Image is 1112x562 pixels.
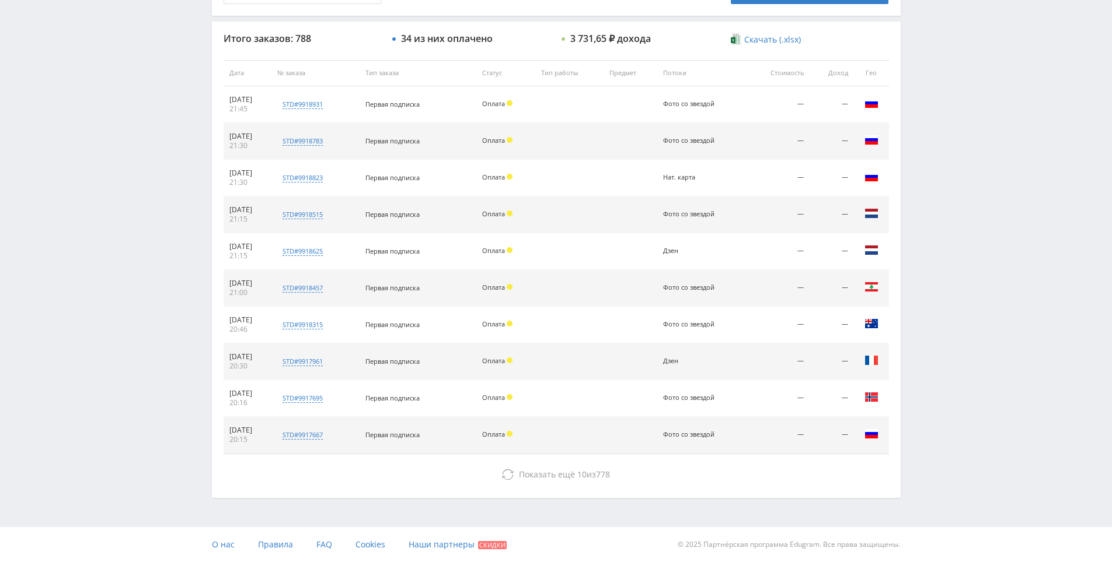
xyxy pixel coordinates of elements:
div: 21:45 [229,104,266,114]
span: Холд [507,357,513,363]
div: std#9918515 [283,210,323,219]
th: Гео [854,60,889,86]
td: — [746,233,809,270]
td: — [810,86,854,123]
span: Первая подписка [365,173,420,182]
span: Правила [258,539,293,550]
span: Холд [507,137,513,143]
div: std#9917961 [283,357,323,366]
td: — [746,307,809,343]
img: rus.png [864,427,879,441]
span: Оплата [482,99,505,108]
div: 21:15 [229,251,266,261]
td: — [810,123,854,160]
td: — [746,86,809,123]
div: [DATE] [229,205,266,215]
span: Первая подписка [365,357,420,366]
div: Фото со звездой [663,321,716,328]
div: 20:16 [229,398,266,408]
img: lbn.png [864,280,879,294]
div: [DATE] [229,95,266,104]
div: Итого заказов: 788 [224,33,381,44]
img: fra.png [864,353,879,367]
div: Дзен [663,247,716,255]
span: Первая подписка [365,136,420,145]
td: — [746,160,809,196]
div: 20:15 [229,435,266,444]
div: std#9918315 [283,320,323,329]
td: — [746,380,809,417]
div: Нат. карта [663,174,716,181]
th: Предмет [604,60,658,86]
img: aus.png [864,317,879,331]
td: — [810,343,854,380]
div: [DATE] [229,279,266,288]
a: Правила [258,527,293,562]
div: [DATE] [229,426,266,435]
img: rus.png [864,133,879,147]
img: nld.png [864,206,879,220]
span: Оплата [482,283,505,291]
div: 34 из них оплачено [401,33,493,44]
img: nor.png [864,390,879,404]
span: Холд [507,210,513,216]
div: 21:15 [229,215,266,224]
div: std#9918625 [283,247,323,256]
div: 21:00 [229,288,266,297]
span: Оплата [482,209,505,218]
span: Холд [507,284,513,290]
th: Тип работы [535,60,604,86]
div: 21:30 [229,178,266,187]
span: Первая подписка [365,283,420,292]
td: — [746,417,809,454]
th: Дата [224,60,272,86]
span: Cookies [355,539,385,550]
td: — [746,196,809,233]
span: Оплата [482,246,505,255]
span: Оплата [482,319,505,328]
span: Скидки [478,541,507,549]
span: Первая подписка [365,320,420,329]
div: © 2025 Партнёрская программа Edugram. Все права защищены. [562,527,900,562]
div: std#9918783 [283,136,323,146]
td: — [746,270,809,307]
span: Холд [507,321,513,326]
div: 21:30 [229,141,266,150]
img: rus.png [864,170,879,184]
span: Оплата [482,136,505,145]
span: Холд [507,174,513,180]
span: Скачать (.xlsx) [744,35,801,44]
div: Фото со звездой [663,210,716,218]
a: FAQ [316,527,332,562]
span: Первая подписка [365,247,420,255]
div: [DATE] [229,132,266,141]
div: Фото со звездой [663,431,716,438]
div: [DATE] [229,389,266,398]
td: — [810,196,854,233]
td: — [810,417,854,454]
span: Первая подписка [365,430,420,439]
span: Холд [507,431,513,437]
span: Оплата [482,356,505,365]
div: Фото со звездой [663,100,716,108]
span: Оплата [482,430,505,438]
div: std#9917667 [283,430,323,440]
th: Доход [810,60,854,86]
a: Скачать (.xlsx) [731,34,801,45]
span: 778 [596,469,610,480]
button: Показать ещё 10из778 [224,463,889,486]
div: 20:46 [229,325,266,334]
div: [DATE] [229,352,266,361]
td: — [810,233,854,270]
div: Фото со звездой [663,137,716,145]
div: 3 731,65 ₽ дохода [570,33,651,44]
img: nld.png [864,243,879,257]
span: Первая подписка [365,394,420,402]
span: Оплата [482,173,505,181]
td: — [746,343,809,380]
span: из [519,469,610,480]
img: xlsx [731,33,741,45]
th: Стоимость [746,60,809,86]
span: Холд [507,100,513,106]
span: Наши партнеры [409,539,475,550]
